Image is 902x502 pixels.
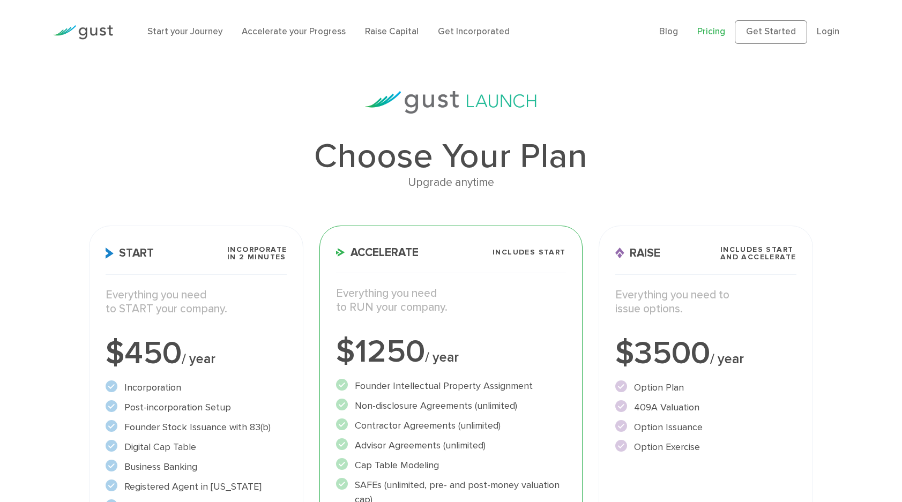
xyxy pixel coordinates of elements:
[106,288,287,317] p: Everything you need to START your company.
[615,288,796,317] p: Everything you need to issue options.
[493,249,566,256] span: Includes START
[106,460,287,474] li: Business Banking
[242,26,346,37] a: Accelerate your Progress
[817,26,839,37] a: Login
[106,479,287,494] li: Registered Agent in [US_STATE]
[106,248,114,259] img: Start Icon X2
[425,349,459,365] span: / year
[336,248,345,257] img: Accelerate Icon
[106,338,287,370] div: $450
[659,26,678,37] a: Blog
[336,247,419,258] span: Accelerate
[336,458,565,473] li: Cap Table Modeling
[336,438,565,453] li: Advisor Agreements (unlimited)
[336,399,565,413] li: Non-disclosure Agreements (unlimited)
[336,379,565,393] li: Founder Intellectual Property Assignment
[89,139,812,174] h1: Choose Your Plan
[438,26,510,37] a: Get Incorporated
[53,25,113,40] img: Gust Logo
[720,246,796,261] span: Includes START and ACCELERATE
[336,418,565,433] li: Contractor Agreements (unlimited)
[615,338,796,370] div: $3500
[89,174,812,192] div: Upgrade anytime
[615,400,796,415] li: 409A Valuation
[106,248,154,259] span: Start
[615,380,796,395] li: Option Plan
[106,440,287,454] li: Digital Cap Table
[735,20,807,44] a: Get Started
[106,380,287,395] li: Incorporation
[147,26,222,37] a: Start your Journey
[615,440,796,454] li: Option Exercise
[227,246,287,261] span: Incorporate in 2 Minutes
[615,248,660,259] span: Raise
[615,420,796,434] li: Option Issuance
[365,91,536,114] img: gust-launch-logos.svg
[106,400,287,415] li: Post-incorporation Setup
[710,351,744,367] span: / year
[365,26,419,37] a: Raise Capital
[615,248,624,259] img: Raise Icon
[106,420,287,434] li: Founder Stock Issuance with 83(b)
[336,287,565,315] p: Everything you need to RUN your company.
[697,26,725,37] a: Pricing
[336,336,565,368] div: $1250
[182,351,215,367] span: / year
